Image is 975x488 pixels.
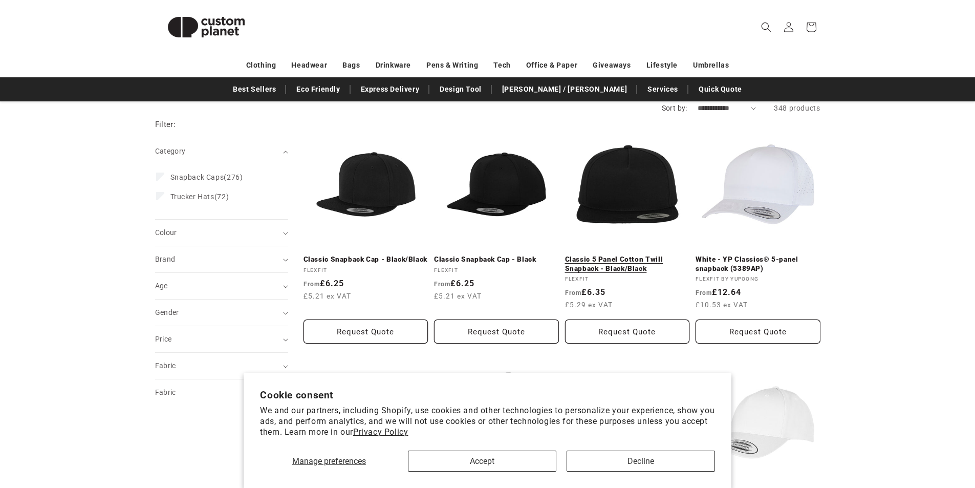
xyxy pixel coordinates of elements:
[291,80,345,98] a: Eco Friendly
[353,427,408,437] a: Privacy Policy
[376,56,411,74] a: Drinkware
[155,300,288,326] summary: Gender (0 selected)
[292,456,366,466] span: Manage preferences
[155,228,177,237] span: Colour
[435,80,487,98] a: Design Tool
[155,282,168,290] span: Age
[646,56,678,74] a: Lifestyle
[642,80,683,98] a: Services
[755,16,777,38] summary: Search
[155,353,288,379] summary: Fabric (0 selected)
[593,56,631,74] a: Giveaways
[246,56,276,74] a: Clothing
[565,320,690,344] button: Request Quote
[155,246,288,272] summary: Brand (0 selected)
[155,273,288,299] summary: Age (0 selected)
[260,389,715,401] h2: Cookie consent
[155,308,179,316] span: Gender
[155,220,288,246] summary: Colour (0 selected)
[170,193,214,201] span: Trucker Hats
[493,56,510,74] a: Tech
[260,406,715,437] p: We and our partners, including Shopify, use cookies and other technologies to personalize your ex...
[565,255,690,273] a: Classic 5 Panel Cotton Twill Snapback - Black/Black
[170,192,229,201] span: (72)
[155,138,288,164] summary: Category (0 selected)
[662,104,687,112] label: Sort by:
[426,56,478,74] a: Pens & Writing
[155,362,176,370] span: Fabric
[694,80,747,98] a: Quick Quote
[155,147,186,155] span: Category
[693,56,729,74] a: Umbrellas
[155,119,176,131] h2: Filter:
[260,451,398,472] button: Manage preferences
[434,320,559,344] button: Request Quote
[170,173,243,182] span: (276)
[304,320,428,344] button: Request Quote
[567,451,715,472] button: Decline
[804,377,975,488] iframe: Chat Widget
[774,104,820,112] span: 348 products
[155,388,176,396] span: Fabric
[228,80,281,98] a: Best Sellers
[155,255,176,263] span: Brand
[434,255,559,264] a: Classic Snapback Cap - Black
[155,326,288,352] summary: Price
[291,56,327,74] a: Headwear
[155,335,172,343] span: Price
[342,56,360,74] a: Bags
[155,379,288,406] summary: Fabric (0 selected)
[526,56,577,74] a: Office & Paper
[356,80,425,98] a: Express Delivery
[408,451,556,472] button: Accept
[170,173,224,181] span: Snapback Caps
[696,255,820,273] a: White - YP Classics® 5-panel snapback (5389AP)
[497,80,632,98] a: [PERSON_NAME] / [PERSON_NAME]
[155,4,257,50] img: Custom Planet
[696,320,820,344] button: Request Quote
[304,255,428,264] a: Classic Snapback Cap - Black/Black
